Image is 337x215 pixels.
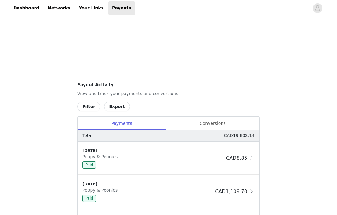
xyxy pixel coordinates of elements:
[166,117,259,130] div: Conversions
[10,1,43,15] a: Dashboard
[224,132,255,139] p: CAD19,802.14
[78,142,259,175] div: clickable-list-item
[82,181,213,187] div: [DATE]
[108,1,135,15] a: Payouts
[82,161,96,169] span: Paid
[82,132,92,139] p: Total
[82,188,120,193] span: Poppy & Peonies
[82,154,120,159] span: Poppy & Peonies
[78,117,166,130] div: Payments
[75,1,107,15] a: Your Links
[215,189,247,194] span: CAD1,109.70
[104,102,130,111] button: Export
[77,102,100,111] button: Filter
[226,155,247,161] span: CAD8.85
[82,148,224,154] div: [DATE]
[77,90,260,97] p: View and track your payments and conversions
[315,3,320,13] div: avatar
[82,195,96,202] span: Paid
[78,175,259,208] div: clickable-list-item
[44,1,74,15] a: Networks
[77,82,260,88] h4: Payout Activity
